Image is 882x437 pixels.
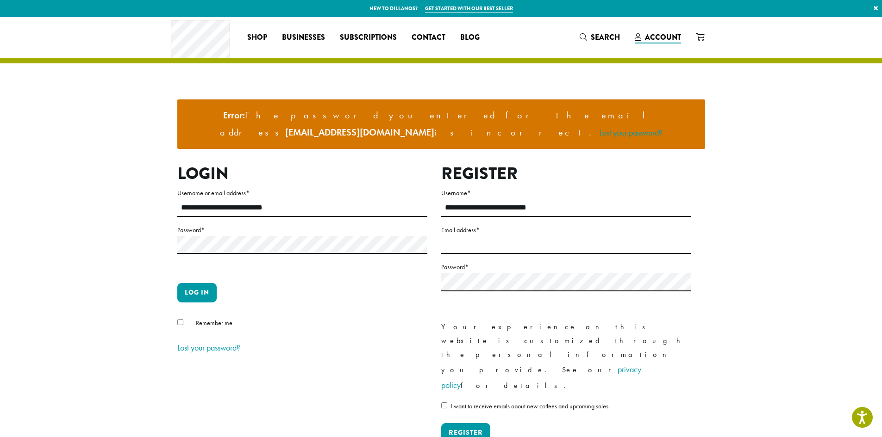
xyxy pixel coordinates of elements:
a: Lost your password? [177,342,240,353]
label: Email address [441,224,691,236]
span: Businesses [282,32,325,43]
input: I want to receive emails about new coffees and upcoming sales. [441,402,447,408]
a: Search [572,30,627,45]
label: Username or email address [177,187,427,199]
span: I want to receive emails about new coffees and upcoming sales. [451,402,610,410]
a: Shop [240,30,275,45]
label: Password [441,261,691,273]
span: Remember me [196,319,232,327]
span: Shop [247,32,267,43]
a: Get started with our best seller [425,5,513,12]
span: Blog [460,32,480,43]
span: Search [591,32,620,43]
label: Username [441,187,691,199]
strong: Error: [223,109,245,121]
h2: Register [441,164,691,184]
span: Subscriptions [340,32,397,43]
p: Your experience on this website is customized through the personal information you provide. See o... [441,320,691,393]
span: Contact [412,32,445,43]
li: The password you entered for the email address is incorrect. [185,107,698,142]
a: privacy policy [441,364,641,390]
span: Account [645,32,681,43]
label: Password [177,224,427,236]
h2: Login [177,164,427,184]
a: Lost your password? [600,127,663,138]
button: Log in [177,283,217,302]
strong: [EMAIL_ADDRESS][DOMAIN_NAME] [285,126,434,138]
